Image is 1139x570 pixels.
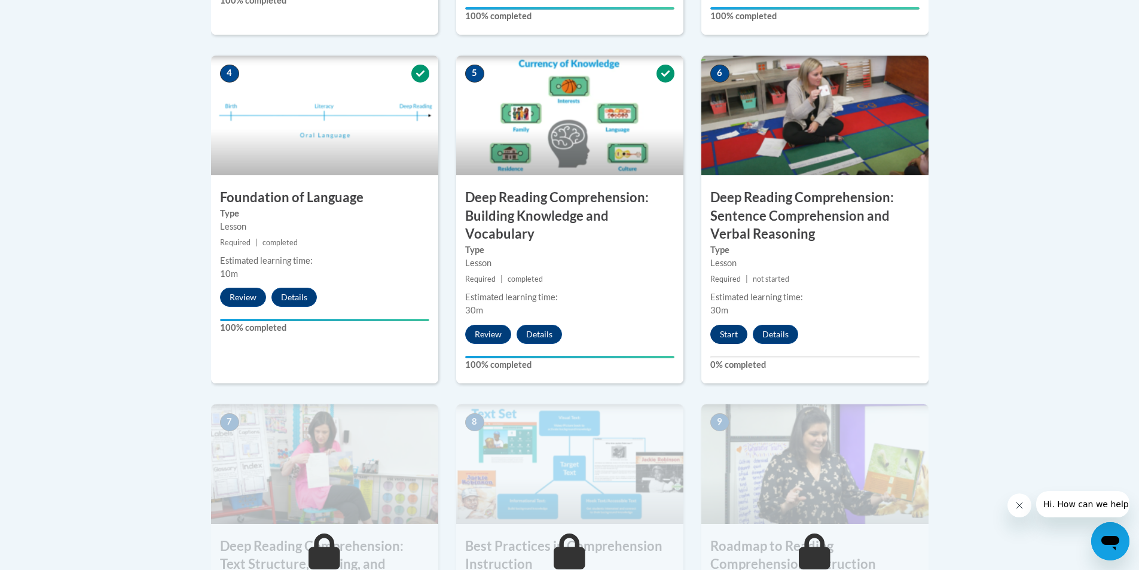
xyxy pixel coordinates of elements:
div: Lesson [710,257,920,270]
label: Type [710,243,920,257]
h3: Deep Reading Comprehension: Building Knowledge and Vocabulary [456,188,683,243]
span: 7 [220,413,239,431]
img: Course Image [456,404,683,524]
img: Course Image [701,404,929,524]
span: completed [508,275,543,284]
label: 100% completed [710,10,920,23]
div: Your progress [465,7,674,10]
div: Estimated learning time: [465,291,674,304]
span: 30m [710,305,728,315]
label: Type [220,207,429,220]
div: Your progress [710,7,920,10]
span: 9 [710,413,729,431]
label: Type [465,243,674,257]
div: Your progress [465,356,674,358]
button: Review [220,288,266,307]
button: Start [710,325,747,344]
label: 100% completed [465,10,674,23]
iframe: Message from company [1036,491,1129,517]
label: 0% completed [710,358,920,371]
iframe: Close message [1007,493,1031,517]
span: | [255,238,258,247]
span: 4 [220,65,239,83]
span: 8 [465,413,484,431]
span: Required [710,275,741,284]
img: Course Image [211,56,438,175]
button: Details [517,325,562,344]
div: Lesson [465,257,674,270]
span: 30m [465,305,483,315]
div: Your progress [220,319,429,321]
h3: Foundation of Language [211,188,438,207]
span: Hi. How can we help? [7,8,97,18]
span: not started [753,275,789,284]
div: Estimated learning time: [220,254,429,267]
img: Course Image [456,56,683,175]
img: Course Image [701,56,929,175]
h3: Deep Reading Comprehension: Sentence Comprehension and Verbal Reasoning [701,188,929,243]
span: | [500,275,503,284]
iframe: Button to launch messaging window [1091,522,1129,560]
label: 100% completed [465,358,674,371]
span: 10m [220,269,238,279]
label: 100% completed [220,321,429,334]
div: Lesson [220,220,429,233]
button: Review [465,325,511,344]
span: | [746,275,748,284]
span: Required [220,238,251,247]
button: Details [271,288,317,307]
span: 5 [465,65,484,83]
img: Course Image [211,404,438,524]
span: completed [262,238,298,247]
span: 6 [710,65,729,83]
span: Required [465,275,496,284]
div: Estimated learning time: [710,291,920,304]
button: Details [753,325,798,344]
